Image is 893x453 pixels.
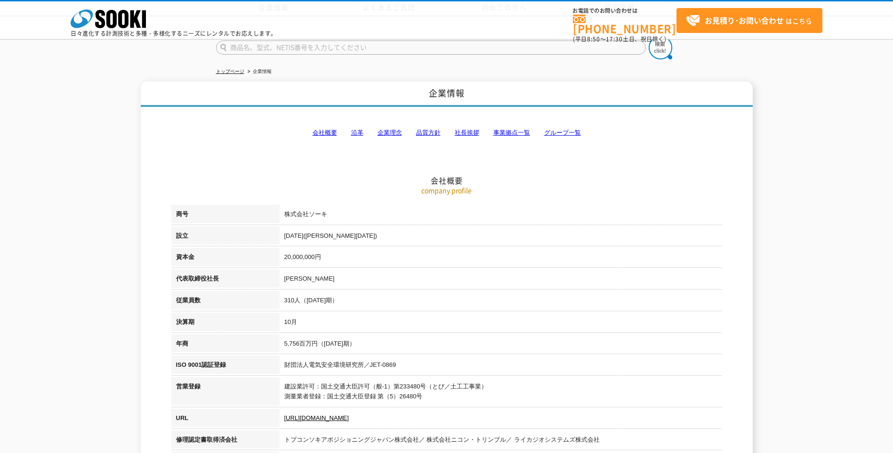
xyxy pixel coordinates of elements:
[284,414,349,421] a: [URL][DOMAIN_NAME]
[649,36,672,59] img: btn_search.png
[280,226,722,248] td: [DATE]([PERSON_NAME][DATE])
[171,269,280,291] th: 代表取締役社長
[280,291,722,313] td: 310人（[DATE]期）
[171,81,722,186] h2: 会社概要
[573,15,676,34] a: [PHONE_NUMBER]
[171,377,280,409] th: 営業登録
[171,186,722,195] p: company profile
[171,313,280,334] th: 決算期
[216,69,244,74] a: トップページ
[676,8,822,33] a: お見積り･お問い合わせはこちら
[455,129,479,136] a: 社長挨拶
[416,129,441,136] a: 品質方針
[280,269,722,291] td: [PERSON_NAME]
[313,129,337,136] a: 会社概要
[280,430,722,452] td: トプコンソキアポジショニングジャパン株式会社／ 株式会社ニコン・トリンブル／ ライカジオシステムズ株式会社
[171,430,280,452] th: 修理認定書取得済会社
[141,81,753,107] h1: 企業情報
[544,129,581,136] a: グループ一覧
[587,35,600,43] span: 8:50
[280,313,722,334] td: 10月
[171,334,280,356] th: 年商
[171,356,280,377] th: ISO 9001認証登録
[378,129,402,136] a: 企業理念
[573,8,676,14] span: お電話でのお問い合わせは
[686,14,812,28] span: はこちら
[171,248,280,269] th: 資本金
[71,31,277,36] p: 日々進化する計測技術と多種・多様化するニーズにレンタルでお応えします。
[171,291,280,313] th: 従業員数
[246,67,272,77] li: 企業情報
[280,205,722,226] td: 株式会社ソーキ
[280,334,722,356] td: 5,756百万円（[DATE]期）
[493,129,530,136] a: 事業拠点一覧
[171,205,280,226] th: 商号
[351,129,363,136] a: 沿革
[216,40,646,55] input: 商品名、型式、NETIS番号を入力してください
[280,356,722,377] td: 財団法人電気安全環境研究所／JET-0869
[606,35,623,43] span: 17:30
[705,15,784,26] strong: お見積り･お問い合わせ
[573,35,666,43] span: (平日 ～ 土日、祝日除く)
[171,226,280,248] th: 設立
[280,248,722,269] td: 20,000,000円
[171,409,280,430] th: URL
[280,377,722,409] td: 建設業許可：国土交通大臣許可（般-1）第233480号（とび／土工工事業） 測量業者登録：国土交通大臣登録 第（5）26480号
